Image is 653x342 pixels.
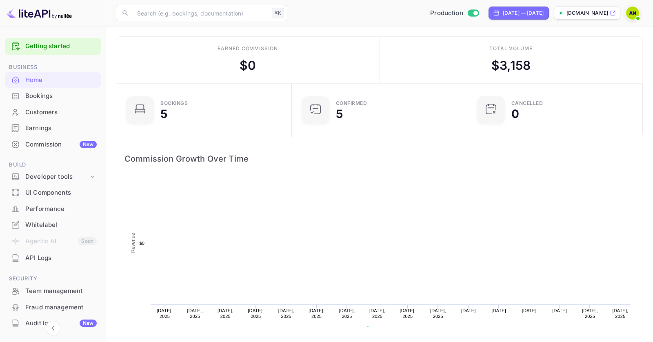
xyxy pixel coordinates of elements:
[124,152,635,165] span: Commission Growth Over Time
[582,308,598,319] text: [DATE], 2025
[5,185,101,201] div: UI Components
[5,217,101,233] div: Whitelabel
[157,308,173,319] text: [DATE], 2025
[25,124,97,133] div: Earnings
[5,250,101,266] div: API Logs
[25,204,97,214] div: Performance
[461,308,476,313] text: [DATE]
[25,42,97,51] a: Getting started
[339,308,355,319] text: [DATE], 2025
[5,137,101,153] div: CommissionNew
[5,72,101,88] div: Home
[491,308,506,313] text: [DATE]
[160,101,188,106] div: Bookings
[5,201,101,216] a: Performance
[5,137,101,152] a: CommissionNew
[187,308,203,319] text: [DATE], 2025
[80,320,97,327] div: New
[25,188,97,198] div: UI Components
[5,88,101,103] a: Bookings
[5,185,101,200] a: UI Components
[272,8,284,18] div: ⌘K
[613,308,629,319] text: [DATE], 2025
[160,108,167,120] div: 5
[373,326,394,332] text: Revenue
[5,88,101,104] div: Bookings
[566,9,608,17] p: [DOMAIN_NAME]
[503,9,544,17] div: [DATE] — [DATE]
[240,56,256,75] div: $ 0
[522,308,537,313] text: [DATE]
[25,76,97,85] div: Home
[5,38,101,55] div: Getting started
[511,101,543,106] div: CANCELLED
[430,308,446,319] text: [DATE], 2025
[25,319,97,328] div: Audit logs
[489,45,533,52] div: Total volume
[336,108,343,120] div: 5
[46,321,60,335] button: Collapse navigation
[626,7,639,20] img: Abdelrahman Nasef
[511,108,519,120] div: 0
[218,308,233,319] text: [DATE], 2025
[427,9,482,18] div: Switch to Sandbox mode
[25,303,97,312] div: Fraud management
[430,9,463,18] span: Production
[5,120,101,135] a: Earnings
[25,140,97,149] div: Commission
[5,283,101,299] div: Team management
[25,220,97,230] div: Whitelabel
[130,233,136,253] text: Revenue
[5,170,101,184] div: Developer tools
[5,315,101,331] a: Audit logsNew
[25,108,97,117] div: Customers
[5,274,101,283] span: Security
[5,283,101,298] a: Team management
[5,201,101,217] div: Performance
[278,308,294,319] text: [DATE], 2025
[7,7,72,20] img: LiteAPI logo
[552,308,567,313] text: [DATE]
[25,286,97,296] div: Team management
[139,241,144,246] text: $0
[5,250,101,265] a: API Logs
[5,160,101,169] span: Build
[132,5,269,21] input: Search (e.g. bookings, documentation)
[218,45,278,52] div: Earned commission
[5,217,101,232] a: Whitelabel
[336,101,367,106] div: Confirmed
[5,120,101,136] div: Earnings
[25,253,97,263] div: API Logs
[248,308,264,319] text: [DATE], 2025
[5,300,101,315] a: Fraud management
[80,141,97,148] div: New
[5,104,101,120] a: Customers
[5,72,101,87] a: Home
[25,172,89,182] div: Developer tools
[400,308,415,319] text: [DATE], 2025
[491,56,531,75] div: $ 3,158
[369,308,385,319] text: [DATE], 2025
[309,308,324,319] text: [DATE], 2025
[25,91,97,101] div: Bookings
[5,63,101,72] span: Business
